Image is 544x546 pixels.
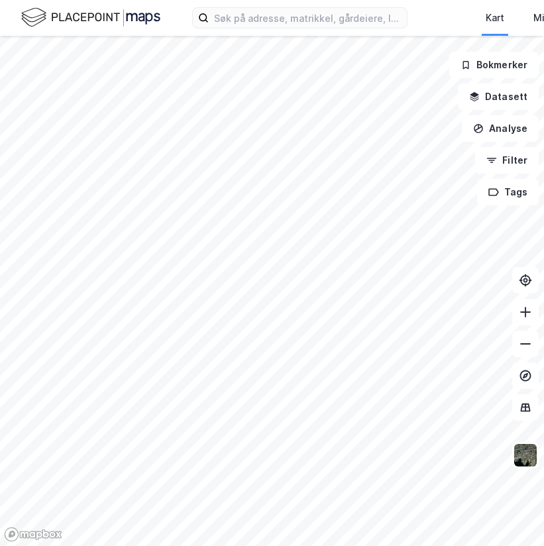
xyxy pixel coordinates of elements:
div: Kart [486,10,504,26]
button: Filter [475,147,539,174]
button: Datasett [458,83,539,110]
button: Analyse [462,115,539,142]
input: Søk på adresse, matrikkel, gårdeiere, leietakere eller personer [209,8,407,28]
iframe: Chat Widget [478,482,544,546]
button: Bokmerker [449,52,539,78]
a: Mapbox homepage [4,527,62,542]
img: logo.f888ab2527a4732fd821a326f86c7f29.svg [21,6,160,29]
button: Tags [477,179,539,205]
img: 9k= [513,443,538,468]
div: Kontrollprogram for chat [478,482,544,546]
